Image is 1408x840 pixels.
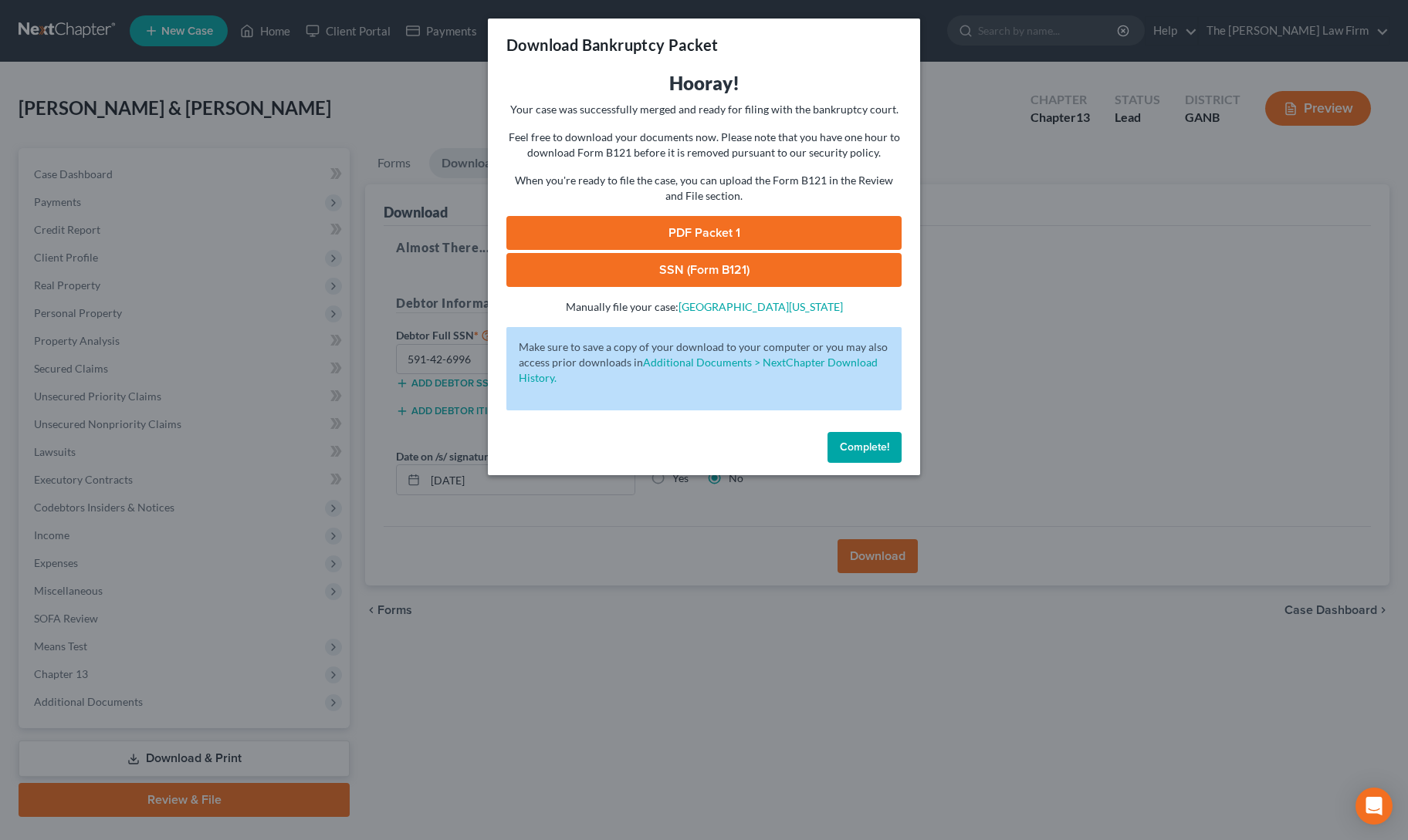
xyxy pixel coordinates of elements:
a: SSN (Form B121) [506,253,902,287]
p: Manually file your case: [506,299,902,315]
a: [GEOGRAPHIC_DATA][US_STATE] [679,300,843,313]
a: Additional Documents > NextChapter Download History. [519,356,878,384]
p: Make sure to save a copy of your download to your computer or you may also access prior downloads in [519,339,889,386]
h3: Download Bankruptcy Packet [506,34,718,56]
p: When you're ready to file the case, you can upload the Form B121 in the Review and File section. [506,173,902,204]
h3: Hooray! [506,71,902,96]
p: Feel free to download your documents now. Please note that you have one hour to download Form B12... [506,130,902,160]
div: Open Intercom Messenger [1356,788,1393,825]
a: PDF Packet 1 [506,216,902,250]
button: Complete! [828,432,902,463]
p: Your case was successfully merged and ready for filing with the bankruptcy court. [506,102,902,117]
span: Complete! [840,440,889,454]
